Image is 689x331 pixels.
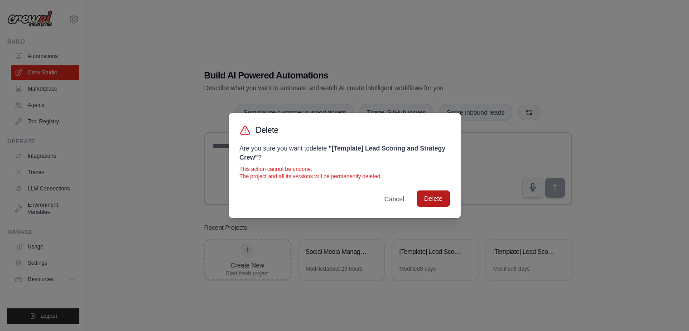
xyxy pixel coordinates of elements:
[240,165,450,173] p: This action cannot be undone.
[256,124,279,136] h3: Delete
[240,173,450,180] p: The project and all its versions will be permanently deleted.
[377,191,411,207] button: Cancel
[417,190,449,207] button: Delete
[240,145,446,161] strong: " [Template] Lead Scoring and Strategy Crew "
[240,144,450,162] p: Are you sure you want to delete ?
